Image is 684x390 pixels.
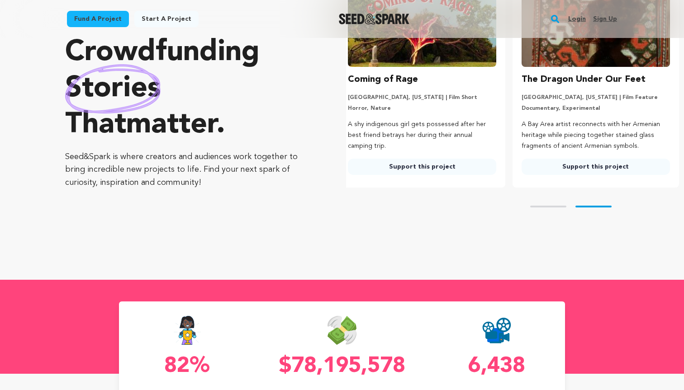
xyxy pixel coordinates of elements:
[482,316,511,345] img: Seed&Spark Projects Created Icon
[593,12,617,26] a: Sign up
[134,11,199,27] a: Start a project
[348,159,496,175] a: Support this project
[522,105,670,112] p: Documentary, Experimental
[65,150,310,189] p: Seed&Spark is where creators and audiences work together to bring incredible new projects to life...
[126,111,216,140] span: matter
[65,35,310,143] p: Crowdfunding that .
[67,11,129,27] a: Fund a project
[119,356,256,377] p: 82%
[348,72,418,87] h3: Coming of Rage
[274,356,410,377] p: $78,195,578
[522,119,670,151] p: A Bay Area artist reconnects with her Armenian heritage while piecing together stained glass frag...
[348,119,496,151] p: A shy indigenous girl gets possessed after her best friend betrays her during their annual campin...
[428,356,565,377] p: 6,438
[339,14,410,24] img: Seed&Spark Logo Dark Mode
[348,105,496,112] p: Horror, Nature
[522,159,670,175] a: Support this project
[348,94,496,101] p: [GEOGRAPHIC_DATA], [US_STATE] | Film Short
[173,316,201,345] img: Seed&Spark Success Rate Icon
[65,64,161,113] img: hand sketched image
[328,316,356,345] img: Seed&Spark Money Raised Icon
[568,12,586,26] a: Login
[522,72,646,87] h3: The Dragon Under Our Feet
[522,94,670,101] p: [GEOGRAPHIC_DATA], [US_STATE] | Film Feature
[339,14,410,24] a: Seed&Spark Homepage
